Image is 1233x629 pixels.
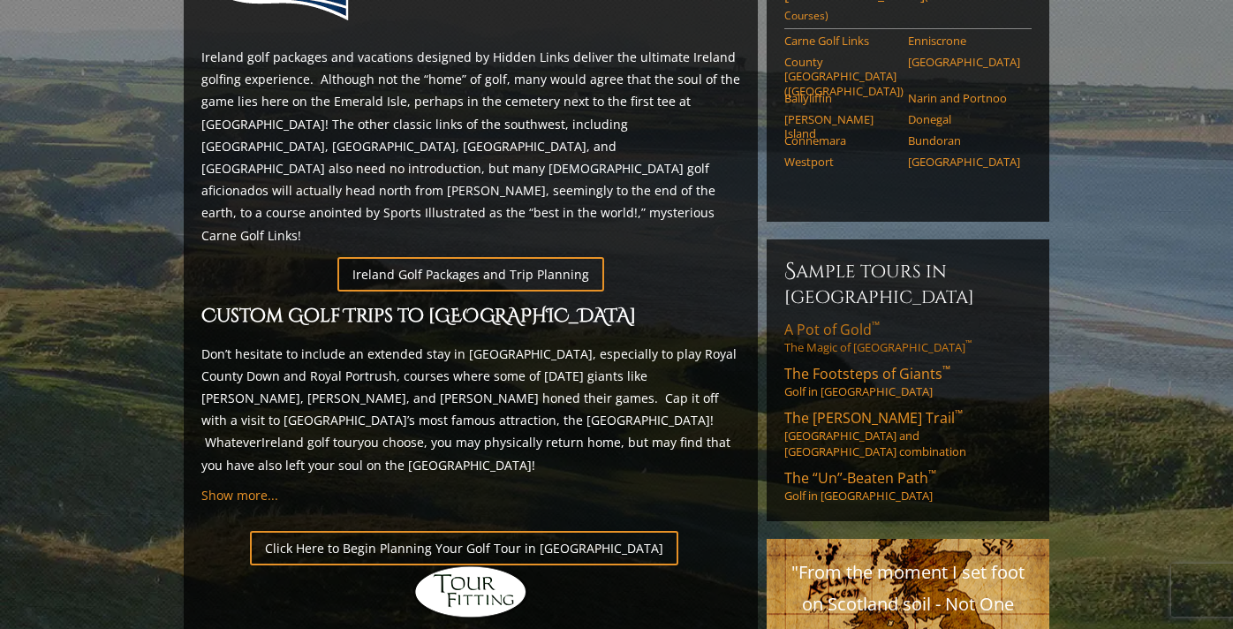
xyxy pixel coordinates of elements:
span: The Footsteps of Giants [784,364,950,383]
a: Enniscrone [908,34,1020,48]
sup: ™ [955,406,963,421]
span: The “Un”-Beaten Path [784,468,936,488]
a: Ireland golf tour [261,434,358,451]
a: Ballyliffin [784,91,896,105]
sup: ™ [942,362,950,377]
a: The Footsteps of Giants™Golf in [GEOGRAPHIC_DATA] [784,364,1032,399]
sup: ™ [965,338,972,350]
a: County [GEOGRAPHIC_DATA] ([GEOGRAPHIC_DATA]) [784,55,896,98]
sup: ™ [928,466,936,481]
a: Donegal [908,112,1020,126]
a: The [PERSON_NAME] Trail™[GEOGRAPHIC_DATA] and [GEOGRAPHIC_DATA] combination [784,408,1032,459]
a: Narin and Portnoo [908,91,1020,105]
a: [GEOGRAPHIC_DATA] [908,155,1020,169]
a: Westport [784,155,896,169]
a: Click Here to Begin Planning Your Golf Tour in [GEOGRAPHIC_DATA] [250,531,678,565]
p: Don’t hesitate to include an extended stay in [GEOGRAPHIC_DATA], especially to play Royal County ... [201,343,740,476]
a: Ireland Golf Packages and Trip Planning [337,257,604,292]
h2: Custom Golf Trips to [GEOGRAPHIC_DATA] [201,302,740,332]
sup: ™ [872,318,880,333]
a: Connemara [784,133,896,148]
img: Hidden Links [413,565,528,618]
a: [GEOGRAPHIC_DATA] [908,55,1020,69]
a: Show more... [201,487,278,504]
p: Ireland golf packages and vacations designed by Hidden Links deliver the ultimate Ireland golfing... [201,46,740,246]
a: Carne Golf Links [784,34,896,48]
span: The [PERSON_NAME] Trail [784,408,963,428]
a: The “Un”-Beaten Path™Golf in [GEOGRAPHIC_DATA] [784,468,1032,504]
a: A Pot of Gold™The Magic of [GEOGRAPHIC_DATA]™ [784,320,1032,355]
a: [PERSON_NAME] Island [784,112,896,141]
h6: Sample Tours in [GEOGRAPHIC_DATA] [784,257,1032,309]
span: A Pot of Gold [784,320,880,339]
a: Bundoran [908,133,1020,148]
